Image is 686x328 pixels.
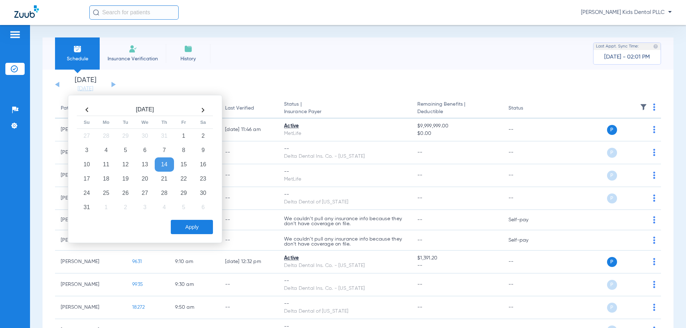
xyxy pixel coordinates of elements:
[412,99,502,118] th: Remaining Benefits |
[653,258,655,265] img: group-dot-blue.svg
[650,294,686,328] iframe: Chat Widget
[503,118,551,141] td: --
[417,262,497,269] span: --
[64,85,107,92] a: [DATE]
[417,196,423,201] span: --
[284,122,406,130] div: Active
[284,277,406,285] div: --
[607,303,617,313] span: P
[284,130,406,137] div: MetLife
[284,168,406,176] div: --
[169,251,219,273] td: 9:10 AM
[417,254,497,262] span: $1,391.20
[503,164,551,187] td: --
[225,105,273,112] div: Last Verified
[55,251,126,273] td: [PERSON_NAME]
[653,281,655,288] img: group-dot-blue.svg
[284,198,406,206] div: Delta Dental of [US_STATE]
[89,5,179,20] input: Search for patients
[653,149,655,156] img: group-dot-blue.svg
[503,210,551,230] td: Self-pay
[60,55,94,62] span: Schedule
[284,153,406,160] div: Delta Dental Ins. Co. - [US_STATE]
[284,262,406,269] div: Delta Dental Ins. Co. - [US_STATE]
[653,237,655,244] img: group-dot-blue.svg
[284,254,406,262] div: Active
[64,77,107,92] li: [DATE]
[61,105,92,112] div: Patient Name
[55,273,126,296] td: [PERSON_NAME]
[132,259,142,264] span: 9631
[653,126,655,133] img: group-dot-blue.svg
[284,145,406,153] div: --
[653,44,658,49] img: last sync help info
[219,187,278,210] td: --
[96,104,193,116] th: [DATE]
[417,305,423,310] span: --
[607,257,617,267] span: P
[184,45,193,53] img: History
[417,238,423,243] span: --
[219,230,278,251] td: --
[61,105,121,112] div: Patient Name
[284,308,406,315] div: Delta Dental of [US_STATE]
[55,296,126,319] td: [PERSON_NAME]
[503,187,551,210] td: --
[219,296,278,319] td: --
[653,104,655,111] img: group-dot-blue.svg
[171,55,205,62] span: History
[417,108,497,116] span: Deductible
[417,173,423,178] span: --
[503,251,551,273] td: --
[284,216,406,226] p: We couldn’t pull any insurance info because they don’t have coverage on file.
[607,171,617,181] span: P
[219,118,278,141] td: [DATE] 11:46 AM
[503,141,551,164] td: --
[132,305,145,310] span: 18272
[653,216,655,223] img: group-dot-blue.svg
[596,43,639,50] span: Last Appt. Sync Time:
[581,9,672,16] span: [PERSON_NAME] Kids Dental PLLC
[171,220,213,234] button: Apply
[503,273,551,296] td: --
[284,108,406,116] span: Insurance Payer
[604,54,650,61] span: [DATE] - 02:01 PM
[653,172,655,179] img: group-dot-blue.svg
[653,195,655,202] img: group-dot-blue.svg
[219,273,278,296] td: --
[417,122,497,130] span: $9,999,999.00
[225,105,254,112] div: Last Verified
[503,296,551,319] td: --
[93,9,99,16] img: Search Icon
[219,164,278,187] td: --
[417,150,423,155] span: --
[105,55,160,62] span: Insurance Verification
[169,296,219,319] td: 9:50 AM
[219,251,278,273] td: [DATE] 12:32 PM
[14,5,39,18] img: Zuub Logo
[284,300,406,308] div: --
[129,45,137,53] img: Manual Insurance Verification
[219,210,278,230] td: --
[607,280,617,290] span: P
[607,193,617,203] span: P
[607,148,617,158] span: P
[417,217,423,222] span: --
[503,99,551,118] th: Status
[73,45,82,53] img: Schedule
[219,141,278,164] td: --
[607,125,617,135] span: P
[278,99,412,118] th: Status |
[640,104,647,111] img: filter.svg
[417,130,497,137] span: $0.00
[284,191,406,198] div: --
[9,30,21,39] img: hamburger-icon
[284,237,406,247] p: We couldn’t pull any insurance info because they don’t have coverage on file.
[169,273,219,296] td: 9:30 AM
[417,282,423,287] span: --
[284,176,406,183] div: MetLife
[284,285,406,292] div: Delta Dental Ins. Co. - [US_STATE]
[132,282,143,287] span: 9935
[503,230,551,251] td: Self-pay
